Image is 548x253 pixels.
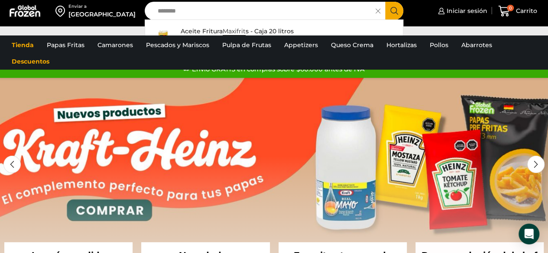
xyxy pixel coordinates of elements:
[385,2,403,20] button: Search button
[218,37,276,53] a: Pulpa de Frutas
[425,37,453,53] a: Pollos
[68,3,136,10] div: Enviar a
[444,6,487,15] span: Iniciar sesión
[496,1,539,21] a: 0 Carrito
[519,224,539,244] div: Open Intercom Messenger
[42,37,89,53] a: Papas Fritas
[142,37,214,53] a: Pescados y Mariscos
[7,37,38,53] a: Tienda
[527,156,545,173] div: Next slide
[7,53,54,70] a: Descuentos
[457,37,496,53] a: Abarrotes
[280,37,322,53] a: Appetizers
[55,3,68,18] img: address-field-icon.svg
[436,2,487,19] a: Iniciar sesión
[3,156,21,173] div: Previous slide
[181,26,294,36] p: Aceite Fritura s - Caja 20 litros
[327,37,378,53] a: Queso Crema
[223,27,246,35] strong: Maxifrit
[93,37,137,53] a: Camarones
[514,6,537,15] span: Carrito
[382,37,421,53] a: Hortalizas
[507,5,514,12] span: 0
[68,10,136,19] div: [GEOGRAPHIC_DATA]
[145,24,403,51] a: Aceite FrituraMaxifrits - Caja 20 litros $2.370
